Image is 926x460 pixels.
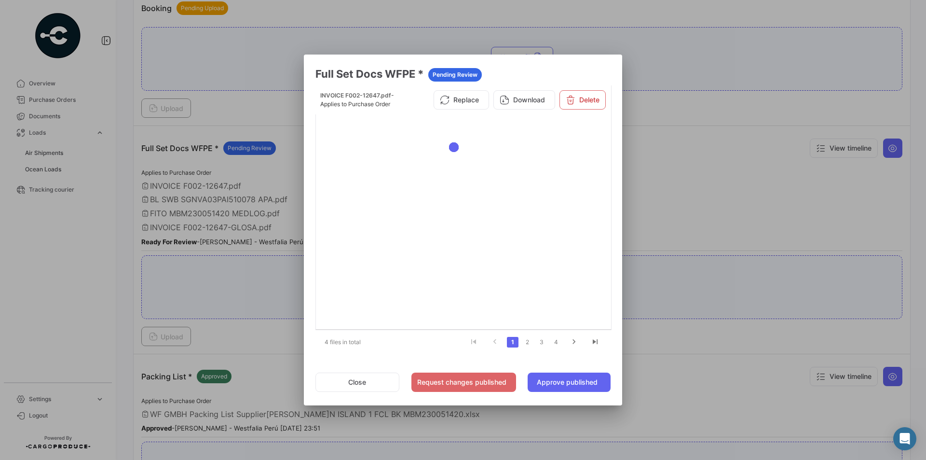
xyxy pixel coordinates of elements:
[433,70,477,79] span: Pending Review
[464,337,483,348] a: go to first page
[550,337,562,348] a: 4
[434,90,489,110] button: Replace
[565,337,583,348] a: go to next page
[521,337,533,348] a: 2
[520,334,534,350] li: page 2
[536,337,547,348] a: 3
[549,334,563,350] li: page 4
[315,330,395,354] div: 4 files in total
[893,427,916,450] div: Abrir Intercom Messenger
[559,90,606,110] button: Delete
[505,334,520,350] li: page 1
[315,373,399,392] button: Close
[411,373,516,392] button: Request changes published
[315,66,611,82] h3: Full Set Docs WFPE *
[534,334,549,350] li: page 3
[528,373,611,392] button: Approve published
[586,337,604,348] a: go to last page
[507,337,518,348] a: 1
[486,337,504,348] a: go to previous page
[493,90,555,110] button: Download
[320,92,391,99] span: INVOICE F002-12647.pdf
